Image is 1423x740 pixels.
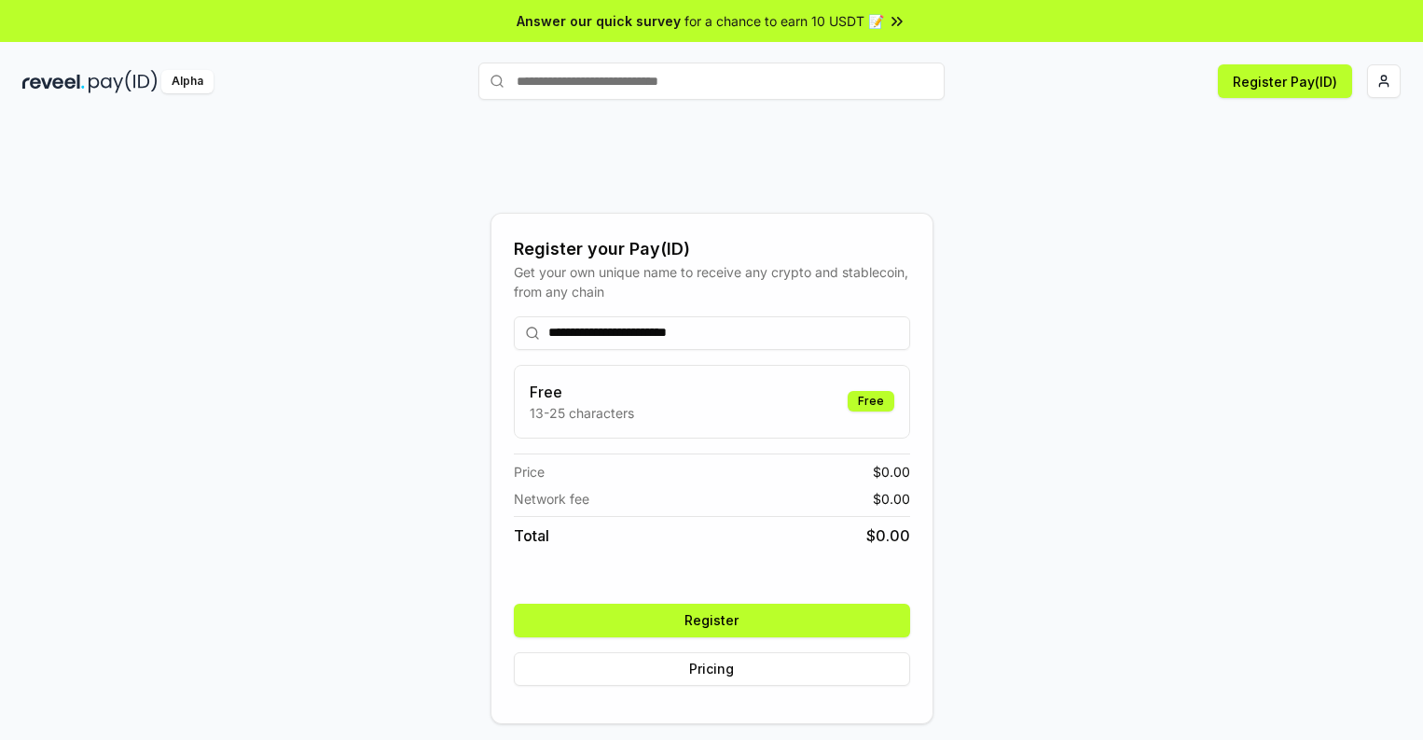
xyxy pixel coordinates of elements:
[530,403,634,423] p: 13-25 characters
[873,462,910,482] span: $ 0.00
[517,11,681,31] span: Answer our quick survey
[514,652,910,686] button: Pricing
[1218,64,1352,98] button: Register Pay(ID)
[89,70,158,93] img: pay_id
[866,524,910,547] span: $ 0.00
[161,70,214,93] div: Alpha
[848,391,894,412] div: Free
[22,70,85,93] img: reveel_dark
[514,462,545,482] span: Price
[514,236,910,262] div: Register your Pay(ID)
[530,381,634,403] h3: Free
[514,604,910,637] button: Register
[514,262,910,301] div: Get your own unique name to receive any crypto and stablecoin, from any chain
[514,489,589,509] span: Network fee
[684,11,884,31] span: for a chance to earn 10 USDT 📝
[873,489,910,509] span: $ 0.00
[514,524,549,547] span: Total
